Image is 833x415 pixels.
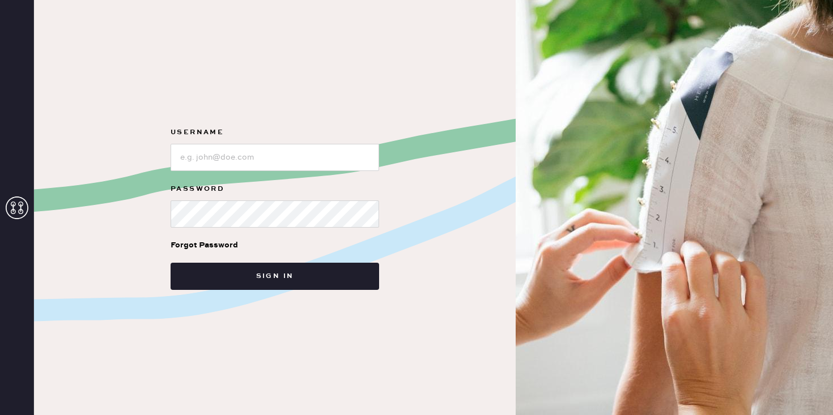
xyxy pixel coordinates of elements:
button: Sign in [171,263,379,290]
div: Forgot Password [171,239,238,251]
a: Forgot Password [171,228,238,263]
label: Password [171,182,379,196]
input: e.g. john@doe.com [171,144,379,171]
label: Username [171,126,379,139]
